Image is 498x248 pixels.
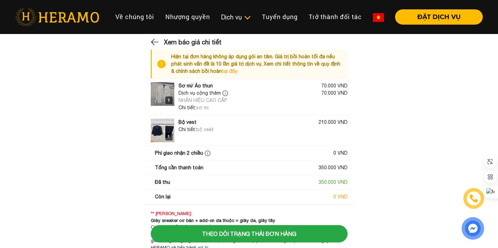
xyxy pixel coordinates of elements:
img: subToggleIcon [244,14,251,21]
img: phone-icon [469,194,479,203]
a: Nhượng quyền [160,9,216,24]
div: Dịch vụ [221,12,251,22]
div: 0 VND [333,149,348,157]
a: Trở thành đối tác [303,9,367,24]
div: 1 [165,96,173,104]
div: Sơ mi/ Áo thun [178,82,213,89]
div: Dịch vụ cộng thêm [178,89,230,97]
strong: ** [PERSON_NAME]: [151,211,192,216]
span: Hiện tại đơn hàng không áp dụng gói an tâm. Giá trị bồi hoàn tối đa nếu phát sinh vấn đề là 10 lầ... [171,54,340,74]
button: Theo dõi trạng thái đơn hàng [151,225,348,242]
span: bộ veét [196,127,214,132]
h3: Xem báo giá chi tiết [164,34,221,51]
div: NHÃN HIỆU CAO CẤP [178,97,230,104]
div: 70.000 VND [321,89,348,104]
img: info [157,53,171,75]
div: Tổng cần thanh toán [155,164,203,171]
strong: Giày sneaker cơ bản + add-on da thuộc = giày da, giày tây [151,218,275,223]
div: 1 [165,133,173,140]
span: Chi tiết: [178,127,196,132]
div: Còn lại [155,193,171,200]
a: Tuyển dụng [256,9,303,24]
a: phone-icon [464,189,483,208]
img: info [222,91,228,96]
img: vn-flag.png [373,13,384,22]
a: Về chúng tôi [110,9,160,24]
img: info [205,151,210,156]
img: heramo-logo.png [15,8,99,26]
div: Phí giao nhận 2 chiều [155,149,212,157]
div: 210.000 VND [318,119,348,126]
div: 0 VND [333,193,348,200]
a: tại đây [222,68,237,74]
img: logo [151,82,174,106]
button: ĐẶT DỊCH VỤ [395,9,483,25]
div: 70.000 VND [321,82,348,89]
div: Bộ vest [178,119,196,126]
img: logo [151,119,174,142]
span: Chi tiết: [178,105,196,110]
a: ĐẶT DỊCH VỤ [390,14,483,20]
div: 350.000 VND [318,164,348,171]
img: back [151,37,160,47]
div: Đã thu [155,179,170,186]
div: 350.000 VND [318,179,348,186]
span: sơ mi [196,105,209,110]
